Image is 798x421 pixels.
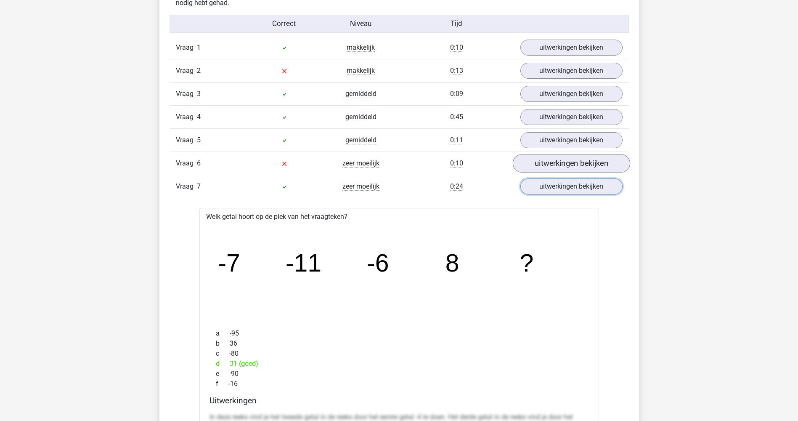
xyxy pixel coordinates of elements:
[520,86,623,102] a: uitwerkingen bekijken
[450,113,463,121] span: 0:45
[342,182,379,191] span: zeer moeilijk
[197,113,201,121] span: 4
[197,159,201,167] span: 6
[176,43,197,53] span: Vraag
[367,250,389,277] tspan: -6
[520,63,623,79] a: uitwerkingen bekijken
[347,67,375,75] span: makkelijk
[347,43,375,52] span: makkelijk
[209,349,589,359] div: -80
[209,396,589,405] h4: Uitwerkingen
[450,182,463,191] span: 0:24
[209,328,589,338] div: -95
[209,379,589,389] div: -16
[345,113,376,121] span: gemiddeld
[399,19,514,29] div: Tijd
[209,369,589,379] div: -90
[512,154,630,173] a: uitwerkingen bekijken
[450,136,463,144] span: 0:11
[216,359,230,369] span: d
[216,379,228,389] span: f
[197,182,201,190] span: 7
[342,159,379,168] span: zeer moeilijk
[176,181,197,192] span: Vraag
[216,338,230,349] span: b
[197,90,201,98] span: 3
[176,89,197,99] span: Vraag
[209,359,589,369] div: 31 (goed)
[176,66,197,76] span: Vraag
[216,369,229,379] span: e
[345,136,376,144] span: gemiddeld
[520,132,623,148] a: uitwerkingen bekijken
[176,158,197,168] span: Vraag
[216,349,229,359] span: c
[450,43,463,52] span: 0:10
[345,90,376,98] span: gemiddeld
[216,328,230,338] span: a
[218,250,240,277] tspan: -7
[520,250,534,277] tspan: ?
[286,250,321,277] tspan: -11
[520,109,623,125] a: uitwerkingen bekijken
[520,40,623,56] a: uitwerkingen bekijken
[246,19,323,29] div: Correct
[520,179,623,195] a: uitwerkingen bekijken
[176,135,197,145] span: Vraag
[209,338,589,349] div: 36
[450,90,463,98] span: 0:09
[176,112,197,122] span: Vraag
[450,159,463,168] span: 0:10
[450,67,463,75] span: 0:13
[197,43,201,51] span: 1
[197,67,201,75] span: 2
[445,250,459,277] tspan: 8
[323,19,399,29] div: Niveau
[197,136,201,144] span: 5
